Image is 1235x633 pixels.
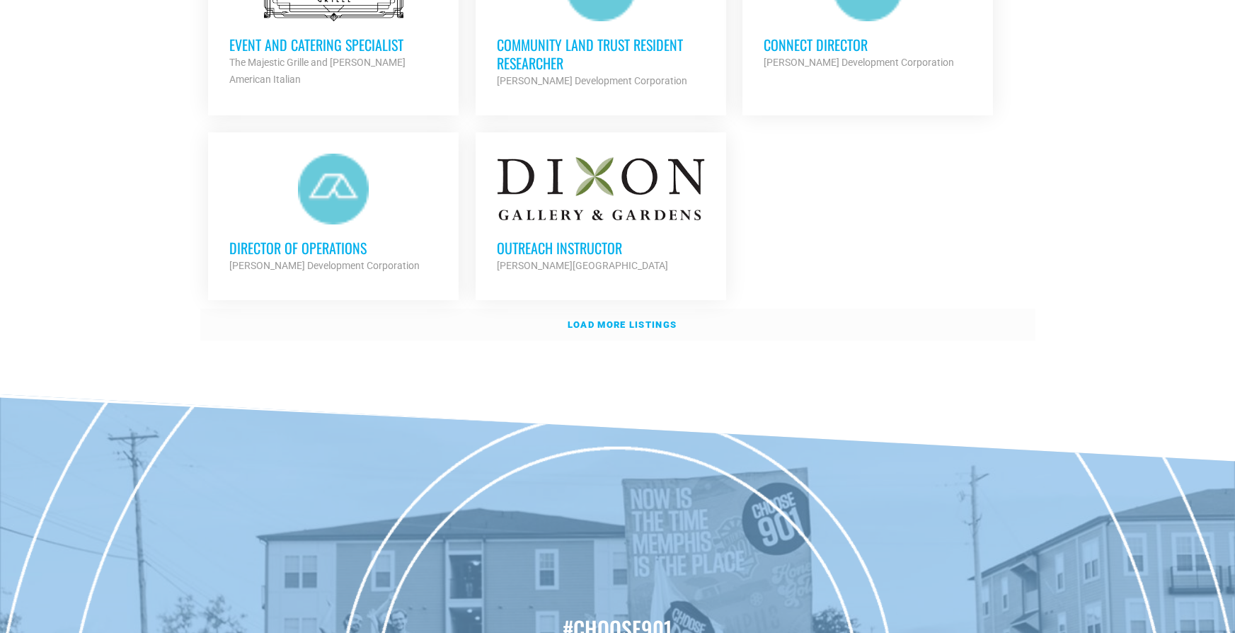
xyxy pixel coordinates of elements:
strong: The Majestic Grille and [PERSON_NAME] American Italian [229,57,406,85]
a: Load more listings [200,309,1035,341]
strong: [PERSON_NAME] Development Corporation [229,260,420,271]
h3: Director of Operations [229,239,437,257]
h3: Event and Catering Specialist [229,35,437,54]
strong: [PERSON_NAME] Development Corporation [764,57,954,68]
strong: [PERSON_NAME][GEOGRAPHIC_DATA] [497,260,668,271]
h3: Connect Director [764,35,972,54]
strong: [PERSON_NAME] Development Corporation [497,75,687,86]
a: Director of Operations [PERSON_NAME] Development Corporation [208,132,459,295]
a: Outreach Instructor [PERSON_NAME][GEOGRAPHIC_DATA] [476,132,726,295]
strong: Load more listings [568,319,677,330]
h3: Community Land Trust Resident Researcher [497,35,705,72]
h3: Outreach Instructor [497,239,705,257]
